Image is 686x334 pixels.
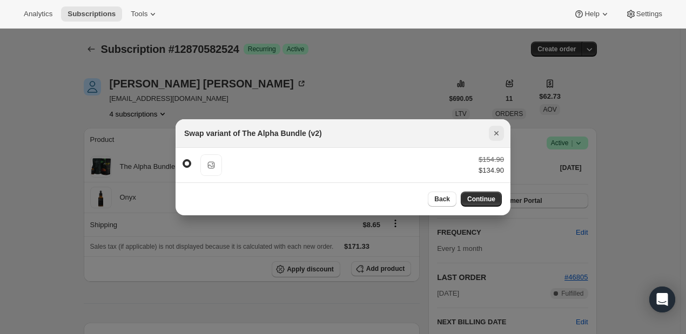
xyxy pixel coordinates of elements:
span: Subscriptions [68,10,116,18]
span: Help [584,10,599,18]
button: Help [567,6,616,22]
button: Close [489,126,504,141]
span: $134.90 [479,166,504,174]
button: Subscriptions [61,6,122,22]
span: Continue [467,195,495,203]
span: Analytics [24,10,52,18]
span: Tools [131,10,147,18]
span: Settings [636,10,662,18]
button: Tools [124,6,165,22]
button: Back [428,192,456,207]
button: Analytics [17,6,59,22]
div: Open Intercom Messenger [649,287,675,312]
span: Back [434,195,450,203]
div: $154.90 [479,154,504,165]
h2: Swap variant of The Alpha Bundle (v2) [184,128,322,139]
button: Settings [619,6,669,22]
button: Continue [461,192,502,207]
